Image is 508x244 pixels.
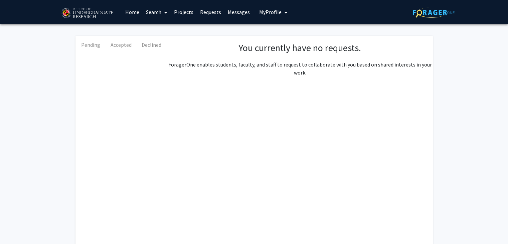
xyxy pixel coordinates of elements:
[224,0,253,24] a: Messages
[143,0,171,24] a: Search
[259,9,282,15] span: My Profile
[136,36,167,54] button: Declined
[122,0,143,24] a: Home
[174,42,426,54] h1: You currently have no requests.
[75,36,106,54] button: Pending
[59,5,115,22] img: University of Maryland Logo
[167,60,433,77] p: ForagerOne enables students, faculty, and staff to request to collaborate with you based on share...
[413,7,455,18] img: ForagerOne Logo
[106,36,136,54] button: Accepted
[197,0,224,24] a: Requests
[171,0,197,24] a: Projects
